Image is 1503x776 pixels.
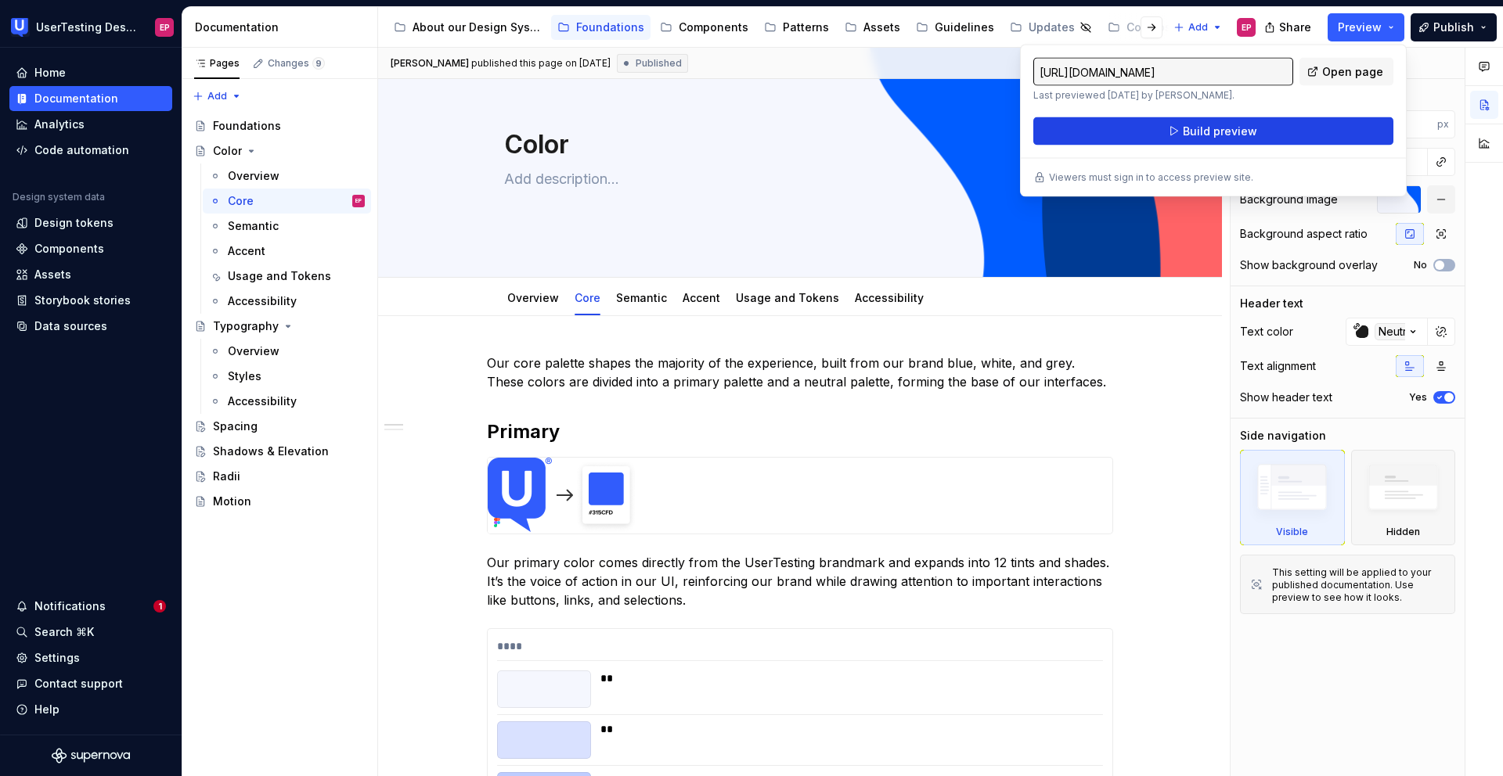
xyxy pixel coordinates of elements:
[203,289,371,314] a: Accessibility
[13,191,105,203] div: Design system data
[1049,171,1253,184] p: Viewers must sign in to access preview site.
[34,598,106,614] div: Notifications
[203,339,371,364] a: Overview
[195,20,371,35] div: Documentation
[758,15,835,40] a: Patterns
[1240,257,1378,273] div: Show background overlay
[1409,391,1427,404] label: Yes
[9,288,172,313] a: Storybook stories
[654,15,755,40] a: Components
[487,553,1113,609] p: Our primary color comes directly from the UserTesting brandmark and expands into 12 tints and sha...
[1375,323,1444,340] div: Neutral/800
[34,650,80,666] div: Settings
[11,18,30,37] img: 41adf70f-fc1c-4662-8e2d-d2ab9c673b1b.png
[9,210,172,235] a: Design tokens
[1276,526,1308,538] div: Visible
[488,458,636,533] img: 896e049e-08f8-4fa0-827e-6a4dbbbf919f.png
[268,57,325,70] div: Changes
[203,214,371,239] a: Semantic
[188,113,371,514] div: Page tree
[1328,13,1404,41] button: Preview
[9,86,172,111] a: Documentation
[1188,21,1208,34] span: Add
[207,90,227,102] span: Add
[188,138,371,163] a: Color
[616,291,667,304] a: Semantic
[1169,16,1227,38] button: Add
[736,291,839,304] a: Usage and Tokens
[34,624,94,640] div: Search ⌘K
[203,239,371,264] a: Accent
[213,419,258,434] div: Spacing
[355,193,362,209] div: EP
[188,439,371,464] a: Shadows & Elevation
[551,15,651,40] a: Foundations
[34,293,131,308] div: Storybook stories
[1411,13,1497,41] button: Publish
[228,393,297,409] div: Accessibility
[9,671,172,696] button: Contact support
[194,57,240,70] div: Pages
[1240,192,1338,207] div: Background image
[9,594,172,619] button: Notifications1
[910,15,1000,40] a: Guidelines
[507,291,559,304] a: Overview
[1322,64,1383,80] span: Open page
[34,65,66,81] div: Home
[1240,226,1368,242] div: Background aspect ratio
[188,113,371,138] a: Foundations
[935,20,994,35] div: Guidelines
[1377,110,1437,138] input: Auto
[838,15,906,40] a: Assets
[387,15,548,40] a: About our Design System
[312,57,325,70] span: 9
[213,118,281,134] div: Foundations
[34,215,114,231] div: Design tokens
[501,126,1093,163] textarea: Color
[203,189,371,214] a: CoreEP
[203,389,371,414] a: Accessibility
[1183,124,1257,139] span: Build preview
[1240,390,1332,405] div: Show header text
[636,57,682,70] span: Published
[228,293,297,309] div: Accessibility
[576,20,644,35] div: Foundations
[213,469,240,484] div: Radii
[228,168,279,184] div: Overview
[1351,450,1456,545] div: Hidden
[34,142,129,158] div: Code automation
[1242,21,1252,34] div: EP
[387,12,1166,43] div: Page tree
[730,281,845,314] div: Usage and Tokens
[188,489,371,514] a: Motion
[9,60,172,85] a: Home
[52,748,130,763] svg: Supernova Logo
[1299,58,1393,86] a: Open page
[188,464,371,489] a: Radii
[34,91,118,106] div: Documentation
[863,20,900,35] div: Assets
[228,218,279,234] div: Semantic
[1101,15,1268,40] a: Composable Patterns
[1433,20,1474,35] span: Publish
[575,291,600,304] a: Core
[9,645,172,670] a: Settings
[1437,118,1449,131] p: px
[36,20,136,35] div: UserTesting Design System
[213,143,242,159] div: Color
[228,368,261,384] div: Styles
[610,281,673,314] div: Semantic
[9,262,172,287] a: Assets
[203,163,371,189] a: Overview
[1386,526,1420,538] div: Hidden
[1338,20,1382,35] span: Preview
[228,243,265,259] div: Accent
[34,267,71,282] div: Assets
[34,241,104,257] div: Components
[1240,428,1326,444] div: Side navigation
[487,354,1113,391] p: Our core palette shapes the majority of the experience, built from our brand blue, white, and gre...
[228,193,254,209] div: Core
[855,291,924,304] a: Accessibility
[228,268,331,284] div: Usage and Tokens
